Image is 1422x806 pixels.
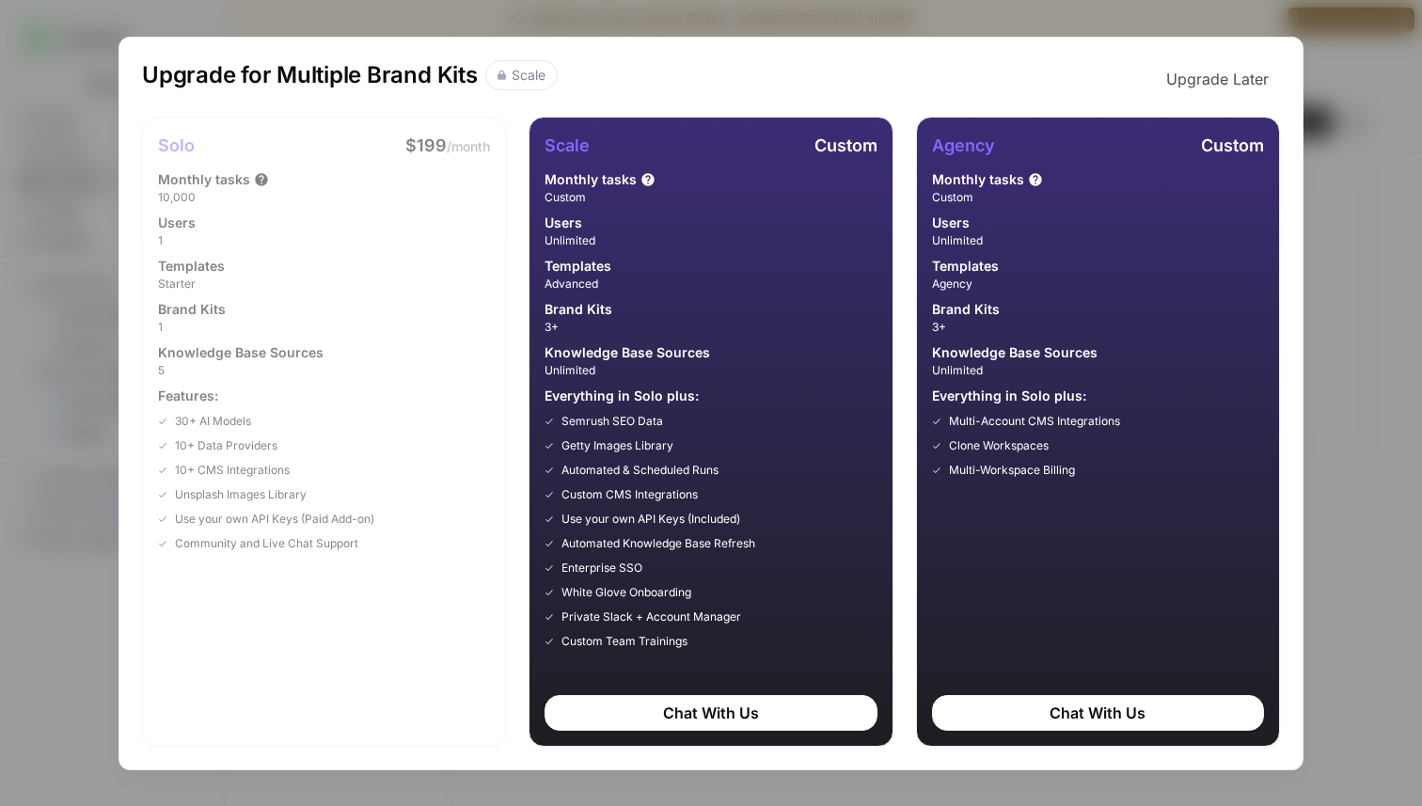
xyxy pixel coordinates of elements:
[949,462,1075,479] span: Multi-Workspace Billing
[932,257,999,276] span: Templates
[545,343,710,362] span: Knowledge Base Sources
[561,535,755,552] span: Automated Knowledge Base Refresh
[932,362,1264,379] span: Unlimited
[158,319,490,336] span: 1
[158,170,250,189] span: Monthly tasks
[545,257,611,276] span: Templates
[158,300,226,319] span: Brand Kits
[561,413,663,430] span: Semrush SEO Data
[158,343,324,362] span: Knowledge Base Sources
[949,413,1120,430] span: Multi-Account CMS Integrations
[545,213,582,232] span: Users
[175,437,277,454] span: 10+ Data Providers
[158,232,490,249] span: 1
[175,535,358,552] span: Community and Live Chat Support
[932,300,1000,319] span: Brand Kits
[545,387,877,405] span: Everything in Solo plus:
[545,276,877,292] span: Advanced
[1201,135,1264,155] span: Custom
[814,135,877,155] span: Custom
[545,319,877,336] span: 3+
[932,133,995,159] h1: Agency
[561,462,719,479] span: Automated & Scheduled Runs
[545,170,637,189] span: Monthly tasks
[175,511,374,528] span: Use your own API Keys (Paid Add-on)
[142,60,478,98] h1: Upgrade for Multiple Brand Kits
[932,387,1264,405] span: Everything in Solo plus:
[1155,60,1280,98] button: Upgrade Later
[561,437,673,454] span: Getty Images Library
[545,300,612,319] span: Brand Kits
[545,189,877,206] span: Custom
[158,276,490,292] span: Starter
[932,343,1098,362] span: Knowledge Base Sources
[175,462,290,479] span: 10+ CMS Integrations
[561,511,740,528] span: Use your own API Keys (Included)
[932,276,1264,292] span: Agency
[561,608,741,625] span: Private Slack + Account Manager
[561,560,642,577] span: Enterprise SSO
[545,695,877,731] div: Chat With Us
[932,213,970,232] span: Users
[158,387,490,405] span: Features:
[545,232,877,249] span: Unlimited
[545,362,877,379] span: Unlimited
[158,213,196,232] span: Users
[175,413,251,430] span: 30+ AI Models
[158,133,195,159] h1: Solo
[932,189,1264,206] span: Custom
[447,138,490,154] span: /month
[561,486,698,503] span: Custom CMS Integrations
[932,170,1024,189] span: Monthly tasks
[405,135,447,155] span: $199
[158,189,490,206] span: 10,000
[512,66,545,85] div: Scale
[175,486,307,503] span: Unsplash Images Library
[932,232,1264,249] span: Unlimited
[158,257,225,276] span: Templates
[932,695,1264,731] div: Chat With Us
[545,133,590,159] h1: Scale
[561,633,687,650] span: Custom Team Trainings
[561,584,691,601] span: White Glove Onboarding
[949,437,1049,454] span: Clone Workspaces
[932,319,1264,336] span: 3+
[158,362,490,379] span: 5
